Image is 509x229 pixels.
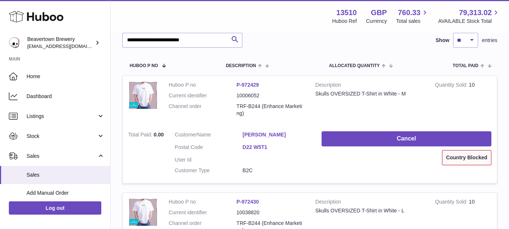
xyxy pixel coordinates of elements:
[329,63,380,68] span: ALLOCATED Quantity
[27,153,97,160] span: Sales
[438,8,500,25] a: 79,313.02 AVAILABLE Stock Total
[236,82,259,88] a: P-972429
[175,132,197,138] span: Customer
[398,8,420,18] span: 760.33
[128,81,158,110] img: Beavertown-Summer-Merch-White-Tshirt.png
[236,103,304,117] dd: TRF-B244 (Enhance Marketing)
[175,144,243,153] dt: Postal Code
[396,8,429,25] a: 760.33 Total sales
[336,8,357,18] strong: 13510
[27,171,105,178] span: Sales
[366,18,387,25] div: Currency
[9,201,101,215] a: Log out
[27,93,105,100] span: Dashboard
[27,133,97,140] span: Stock
[442,150,491,165] div: Country Blocked
[436,37,449,44] label: Show
[130,63,158,68] span: Huboo P no
[27,43,108,49] span: [EMAIL_ADDRESS][DOMAIN_NAME]
[438,18,500,25] span: AVAILABLE Stock Total
[175,167,243,174] dt: Customer Type
[453,63,478,68] span: Total paid
[322,131,491,146] button: Cancel
[435,199,469,207] strong: Quantity Sold
[27,190,105,197] span: Add Manual Order
[169,81,236,89] dt: Huboo P no
[315,90,424,97] div: Skulls OVERSIZED T-Shirt in White - M
[243,167,310,174] dd: B2C
[371,8,387,18] strong: GBP
[236,209,304,216] dd: 10038820
[236,199,259,205] a: P-972430
[128,198,158,226] img: Beavertown-Summer-Merch-White-Tshirt.png
[175,131,243,140] dt: Name
[315,198,424,207] strong: Description
[236,92,304,99] dd: 10006052
[27,113,97,120] span: Listings
[243,144,310,151] a: D22 W5T1
[226,63,256,68] span: Description
[154,132,164,138] span: 0.00
[243,131,310,138] a: [PERSON_NAME]
[332,18,357,25] div: Huboo Ref
[315,81,424,90] strong: Description
[169,198,236,205] dt: Huboo P no
[128,132,154,139] strong: Total Paid
[315,207,424,214] div: Skulls OVERSIZED T-Shirt in White - L
[435,82,469,90] strong: Quantity Sold
[169,103,236,117] dt: Channel order
[175,156,243,163] dt: User Id
[459,8,492,18] span: 79,313.02
[169,209,236,216] dt: Current identifier
[396,18,429,25] span: Total sales
[169,92,236,99] dt: Current identifier
[429,76,497,126] td: 10
[27,36,94,50] div: Beavertown Brewery
[9,37,20,48] img: internalAdmin-13510@internal.huboo.com
[27,73,105,80] span: Home
[482,37,497,44] span: entries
